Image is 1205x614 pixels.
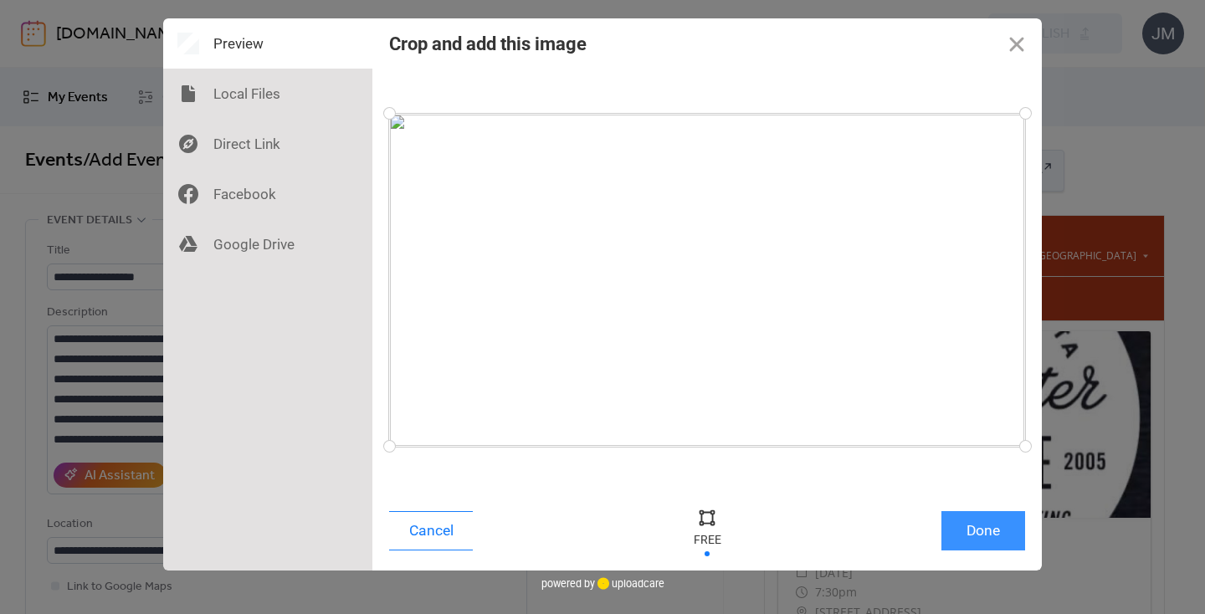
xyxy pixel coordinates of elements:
[941,511,1025,550] button: Done
[389,33,587,54] div: Crop and add this image
[163,219,372,269] div: Google Drive
[163,119,372,169] div: Direct Link
[389,511,473,550] button: Cancel
[163,18,372,69] div: Preview
[992,18,1042,69] button: Close
[163,69,372,119] div: Local Files
[541,571,664,596] div: powered by
[595,577,664,590] a: uploadcare
[163,169,372,219] div: Facebook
